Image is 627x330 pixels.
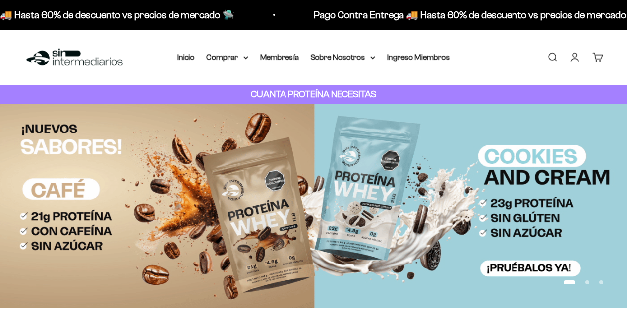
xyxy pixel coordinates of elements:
summary: Sobre Nosotros [311,51,375,64]
summary: Comprar [207,51,248,64]
a: Membresía [260,53,299,61]
a: Ingreso Miembros [387,53,450,61]
a: Inicio [177,53,195,61]
strong: CUANTA PROTEÍNA NECESITAS [251,89,376,99]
